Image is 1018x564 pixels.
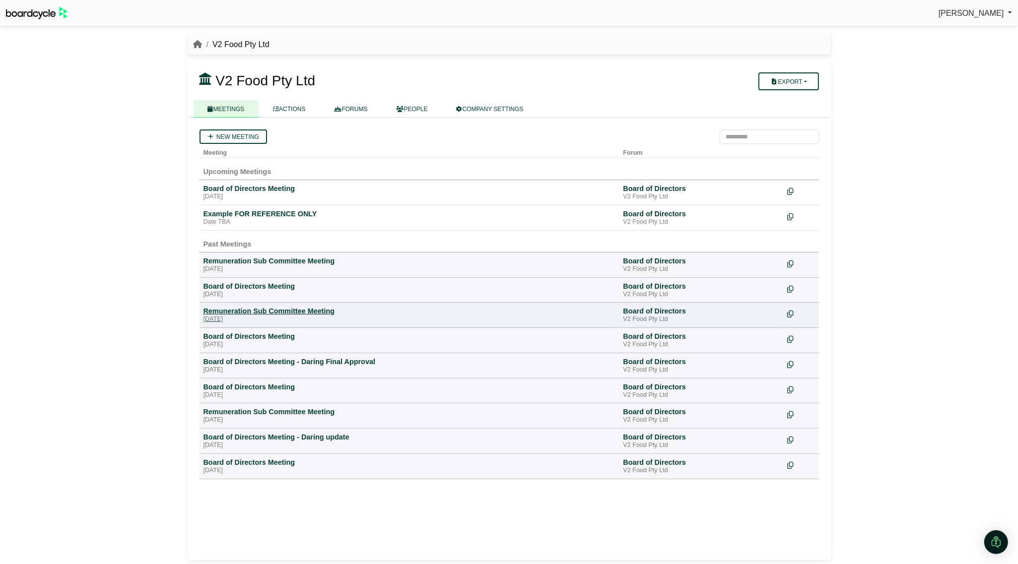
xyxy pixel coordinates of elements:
div: Board of Directors [623,433,780,441]
div: [DATE] [204,467,615,475]
a: Board of Directors Meeting [DATE] [204,282,615,299]
a: Remuneration Sub Committee Meeting [DATE] [204,407,615,424]
div: V2 Food Pty Ltd [623,416,780,424]
div: Board of Directors Meeting [204,282,615,291]
div: V2 Food Pty Ltd [623,193,780,201]
a: ACTIONS [259,100,320,118]
div: Board of Directors Meeting [204,458,615,467]
div: Board of Directors Meeting [204,332,615,341]
a: Board of Directors V2 Food Pty Ltd [623,382,780,399]
div: Board of Directors [623,184,780,193]
div: [DATE] [204,416,615,424]
a: FORUMS [320,100,382,118]
a: Board of Directors V2 Food Pty Ltd [623,407,780,424]
div: Open Intercom Messenger [984,530,1008,554]
div: [DATE] [204,265,615,273]
div: Board of Directors [623,209,780,218]
span: V2 Food Pty Ltd [215,73,315,88]
div: Board of Directors Meeting - Daring update [204,433,615,441]
div: Board of Directors [623,382,780,391]
a: Board of Directors Meeting [DATE] [204,382,615,399]
div: Make a copy [788,382,815,396]
div: V2 Food Pty Ltd [623,265,780,273]
div: Board of Directors Meeting - Daring Final Approval [204,357,615,366]
nav: breadcrumb [194,38,270,51]
div: Remuneration Sub Committee Meeting [204,407,615,416]
div: [DATE] [204,391,615,399]
a: MEETINGS [194,100,259,118]
div: [DATE] [204,291,615,299]
a: Board of Directors V2 Food Pty Ltd [623,209,780,226]
div: Date TBA [204,218,615,226]
div: Remuneration Sub Committee Meeting [204,307,615,315]
li: V2 Food Pty Ltd [203,38,270,51]
div: Board of Directors Meeting [204,382,615,391]
a: Board of Directors V2 Food Pty Ltd [623,307,780,323]
a: Board of Directors V2 Food Pty Ltd [623,332,780,349]
div: [DATE] [204,315,615,323]
div: V2 Food Pty Ltd [623,366,780,374]
div: V2 Food Pty Ltd [623,291,780,299]
th: Forum [619,144,784,158]
a: New meeting [200,129,267,144]
div: Board of Directors [623,256,780,265]
div: Board of Directors Meeting [204,184,615,193]
div: Board of Directors [623,332,780,341]
div: Example FOR REFERENCE ONLY [204,209,615,218]
div: Board of Directors [623,407,780,416]
a: Board of Directors V2 Food Pty Ltd [623,184,780,201]
div: Remuneration Sub Committee Meeting [204,256,615,265]
a: Board of Directors Meeting - Daring Final Approval [DATE] [204,357,615,374]
div: V2 Food Pty Ltd [623,391,780,399]
div: Make a copy [788,458,815,471]
a: Board of Directors V2 Food Pty Ltd [623,256,780,273]
a: Board of Directors Meeting [DATE] [204,184,615,201]
div: Make a copy [788,209,815,223]
div: Board of Directors [623,458,780,467]
div: Make a copy [788,282,815,295]
div: V2 Food Pty Ltd [623,315,780,323]
th: Meeting [200,144,619,158]
div: Make a copy [788,307,815,320]
div: Make a copy [788,407,815,421]
a: Board of Directors Meeting [DATE] [204,458,615,475]
span: [PERSON_NAME] [939,9,1004,17]
a: Board of Directors V2 Food Pty Ltd [623,458,780,475]
span: Past Meetings [204,240,252,248]
div: V2 Food Pty Ltd [623,218,780,226]
a: Remuneration Sub Committee Meeting [DATE] [204,256,615,273]
a: Example FOR REFERENCE ONLY Date TBA [204,209,615,226]
img: BoardcycleBlackGreen-aaafeed430059cb809a45853b8cf6d952af9d84e6e89e1f1685b34bfd5cb7d64.svg [6,7,68,19]
a: Board of Directors V2 Food Pty Ltd [623,357,780,374]
a: Remuneration Sub Committee Meeting [DATE] [204,307,615,323]
div: Make a copy [788,332,815,345]
div: Make a copy [788,256,815,270]
div: [DATE] [204,341,615,349]
a: PEOPLE [382,100,442,118]
div: V2 Food Pty Ltd [623,467,780,475]
a: COMPANY SETTINGS [442,100,538,118]
div: Board of Directors [623,357,780,366]
div: Make a copy [788,357,815,371]
div: Board of Directors [623,282,780,291]
div: Make a copy [788,184,815,197]
div: [DATE] [204,441,615,449]
div: Board of Directors [623,307,780,315]
a: [PERSON_NAME] [939,7,1012,20]
div: V2 Food Pty Ltd [623,441,780,449]
div: V2 Food Pty Ltd [623,341,780,349]
span: Upcoming Meetings [204,168,271,176]
div: [DATE] [204,366,615,374]
a: Board of Directors Meeting - Daring update [DATE] [204,433,615,449]
div: [DATE] [204,193,615,201]
a: Board of Directors V2 Food Pty Ltd [623,433,780,449]
a: Board of Directors V2 Food Pty Ltd [623,282,780,299]
a: Board of Directors Meeting [DATE] [204,332,615,349]
button: Export [758,72,818,90]
div: Make a copy [788,433,815,446]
